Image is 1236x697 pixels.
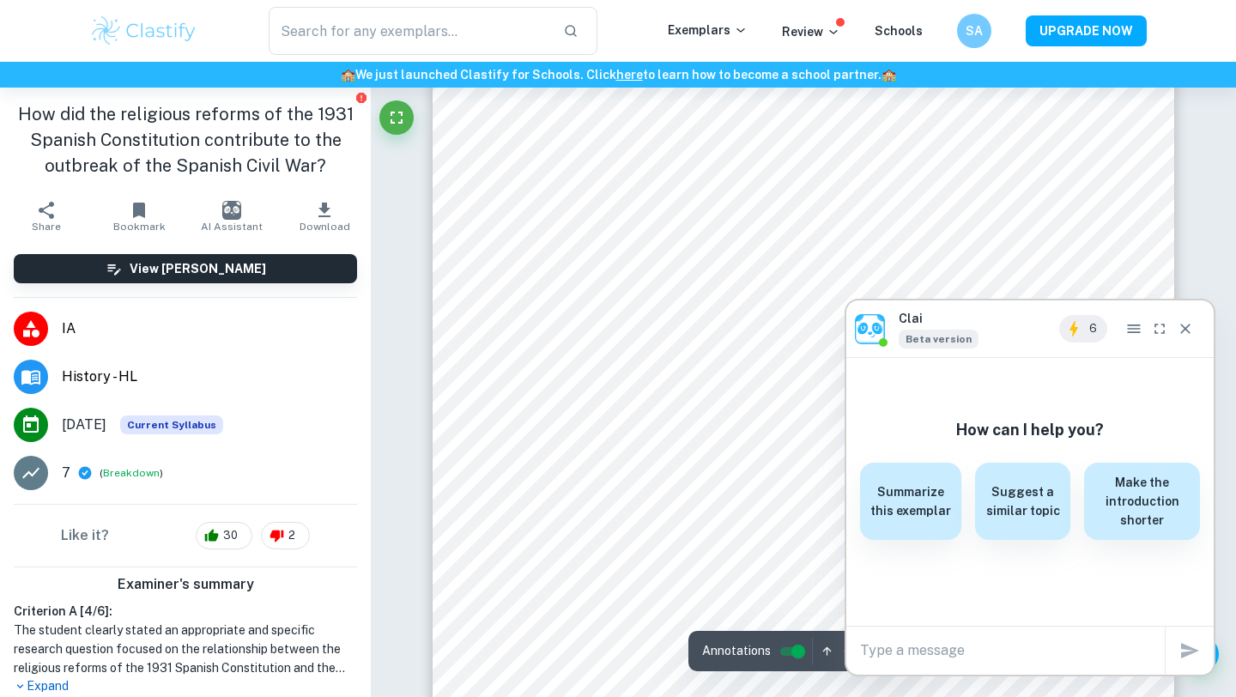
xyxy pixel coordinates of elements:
[1147,315,1172,342] button: Fullscreen
[62,463,70,483] p: 7
[985,482,1060,520] h6: Suggest a similar topic
[957,14,991,48] button: SA
[1121,315,1147,342] button: Chat History
[32,221,61,233] span: Share
[279,527,305,544] span: 2
[113,221,166,233] span: Bookmark
[201,221,263,233] span: AI Assistant
[120,415,223,434] span: Current Syllabus
[120,415,223,434] div: This exemplar is based on the current syllabus. Feel free to refer to it for inspiration/ideas wh...
[14,621,357,677] h1: The student clearly stated an appropriate and specific research question focused on the relations...
[14,254,357,283] button: View [PERSON_NAME]
[782,22,840,41] p: Review
[269,7,549,55] input: Search for any exemplars...
[62,415,106,435] span: [DATE]
[354,91,367,104] button: Report issue
[196,522,252,549] div: 30
[61,525,109,546] h6: Like it?
[89,14,198,48] img: Clastify logo
[278,192,371,240] button: Download
[14,677,357,695] p: Expand
[956,418,1104,442] h6: How can I help you?
[870,482,951,520] h6: Summarize this exemplar
[899,309,978,328] h6: Clai
[93,192,185,240] button: Bookmark
[1172,315,1198,342] button: Close
[222,201,241,220] img: AI Assistant
[668,21,748,39] p: Exemplars
[341,68,355,82] span: 🏫
[1026,15,1147,46] button: UPGRADE NOW
[965,21,985,40] h6: SA
[130,259,266,278] h6: View [PERSON_NAME]
[103,465,160,481] button: Breakdown
[855,314,885,344] img: clai.png
[100,465,163,482] span: ( )
[616,68,643,82] a: here
[185,192,278,240] button: AI Assistant
[875,24,923,38] a: Schools
[14,602,357,621] h6: Criterion A [ 4 / 6 ]:
[1094,473,1190,530] h6: Make the introduction shorter
[1079,320,1107,337] span: 6
[214,527,247,544] span: 30
[62,367,357,387] span: History - HL
[379,100,414,135] button: Fullscreen
[899,328,978,348] div: Clai is an AI assistant and is still in beta. He might sometimes make mistakes. Feel free to cont...
[702,642,771,660] span: Annotations
[261,522,310,549] div: 2
[14,101,357,179] h1: How did the religious reforms of the 1931 Spanish Constitution contribute to the outbreak of the ...
[899,330,978,348] span: Beta version
[3,65,1233,84] h6: We just launched Clastify for Schools. Click to learn how to become a school partner.
[300,221,350,233] span: Download
[7,574,364,595] h6: Examiner's summary
[62,318,357,339] span: IA
[882,68,896,82] span: 🏫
